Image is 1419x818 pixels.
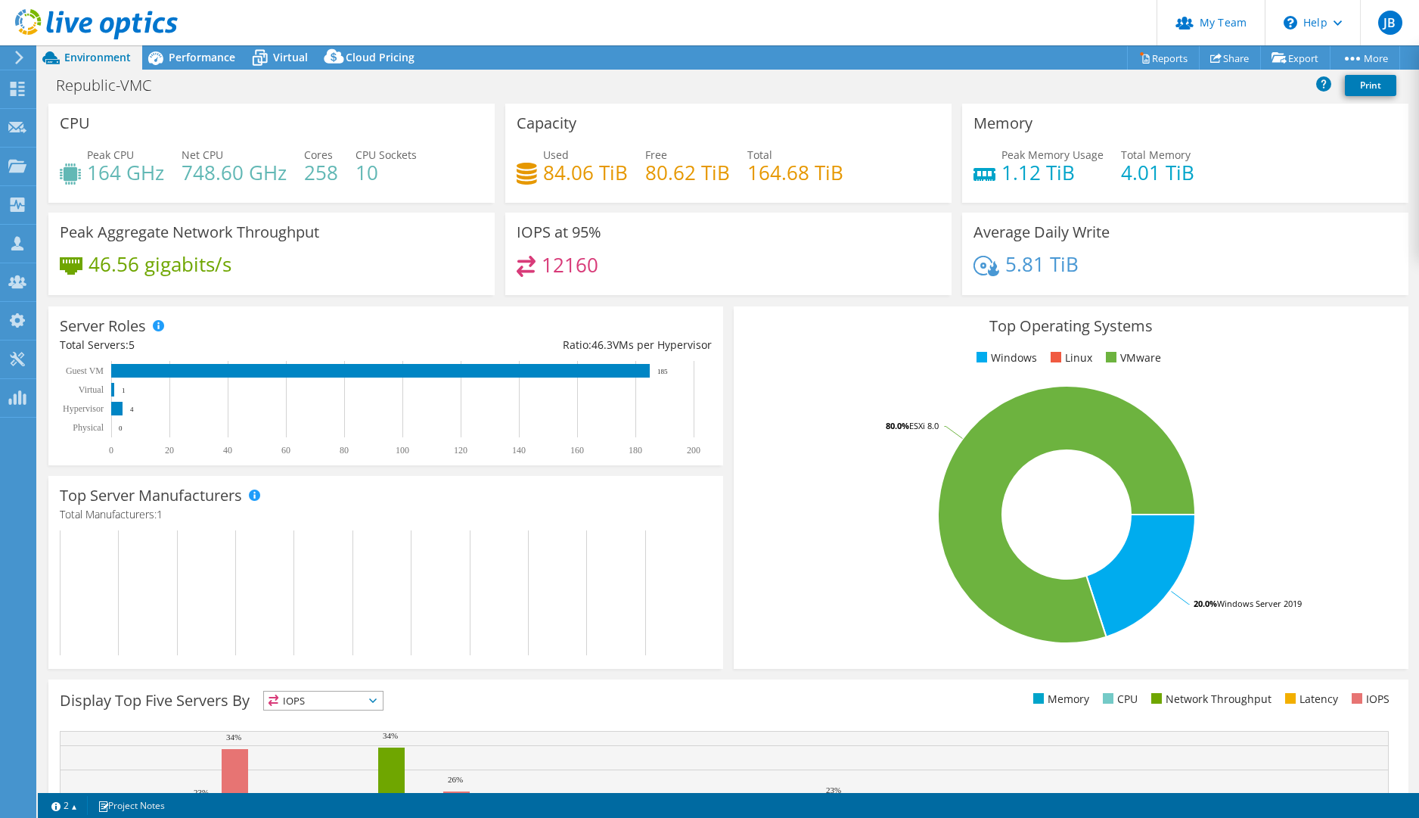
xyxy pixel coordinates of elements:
text: 180 [629,445,642,456]
text: 1 [122,387,126,394]
h3: IOPS at 95% [517,224,601,241]
span: 5 [129,337,135,352]
text: 26% [448,775,463,784]
text: 120 [454,445,467,456]
text: 200 [687,445,700,456]
span: Cloud Pricing [346,50,415,64]
text: 23% [194,788,209,797]
span: 46.3 [592,337,613,352]
span: Peak Memory Usage [1001,148,1104,162]
h3: Average Daily Write [973,224,1110,241]
h3: Top Operating Systems [745,318,1397,334]
h4: Total Manufacturers: [60,506,712,523]
text: 160 [570,445,584,456]
a: Reports [1127,46,1200,70]
text: 185 [657,368,668,375]
a: Print [1345,75,1396,96]
text: 23% [826,785,841,795]
h4: 1.12 TiB [1001,164,1104,181]
li: Windows [973,350,1037,366]
span: JB [1378,11,1402,35]
h3: Capacity [517,115,576,132]
li: CPU [1099,691,1138,708]
span: CPU Sockets [356,148,417,162]
svg: \n [1284,16,1297,30]
h4: 46.56 gigabits/s [88,256,231,272]
tspan: 80.0% [886,420,909,431]
a: Export [1260,46,1331,70]
a: Project Notes [87,796,175,815]
h4: 10 [356,164,417,181]
h4: 80.62 TiB [645,164,730,181]
h3: Memory [973,115,1032,132]
text: 0 [109,445,113,456]
h3: Top Server Manufacturers [60,487,242,504]
li: Linux [1047,350,1092,366]
span: Cores [304,148,333,162]
span: Performance [169,50,235,64]
li: Network Throughput [1147,691,1272,708]
h4: 748.60 GHz [182,164,287,181]
span: Virtual [273,50,308,64]
text: 4 [130,406,134,413]
text: Physical [73,422,104,433]
text: 0 [119,425,123,432]
span: 1 [157,507,163,521]
span: Environment [64,50,131,64]
tspan: Windows Server 2019 [1217,598,1302,609]
h3: CPU [60,115,90,132]
h4: 5.81 TiB [1005,256,1079,272]
h4: 258 [304,164,338,181]
h4: 12160 [542,257,598,273]
a: Share [1199,46,1261,70]
li: Latency [1281,691,1338,708]
h4: 84.06 TiB [543,164,628,181]
span: Total [747,148,772,162]
span: Net CPU [182,148,223,162]
tspan: ESXi 8.0 [909,420,939,431]
text: 100 [396,445,409,456]
text: Guest VM [66,365,104,376]
h4: 164.68 TiB [747,164,843,181]
text: Virtual [79,384,104,395]
h4: 164 GHz [87,164,164,181]
li: Memory [1029,691,1089,708]
li: VMware [1102,350,1161,366]
text: Hypervisor [63,403,104,414]
span: IOPS [264,692,383,710]
h4: 4.01 TiB [1121,164,1194,181]
span: Free [645,148,667,162]
tspan: 20.0% [1194,598,1217,609]
a: More [1330,46,1400,70]
div: Total Servers: [60,337,386,353]
a: 2 [41,796,88,815]
h1: Republic-VMC [49,77,175,94]
span: Used [543,148,569,162]
span: Total Memory [1121,148,1191,162]
div: Ratio: VMs per Hypervisor [386,337,712,353]
h3: Peak Aggregate Network Throughput [60,224,319,241]
h3: Server Roles [60,318,146,334]
text: 140 [512,445,526,456]
text: 40 [223,445,232,456]
text: 60 [281,445,290,456]
text: 34% [226,732,241,742]
li: IOPS [1348,691,1390,708]
text: 34% [383,731,398,740]
span: Peak CPU [87,148,134,162]
text: 20 [165,445,174,456]
text: 80 [340,445,349,456]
